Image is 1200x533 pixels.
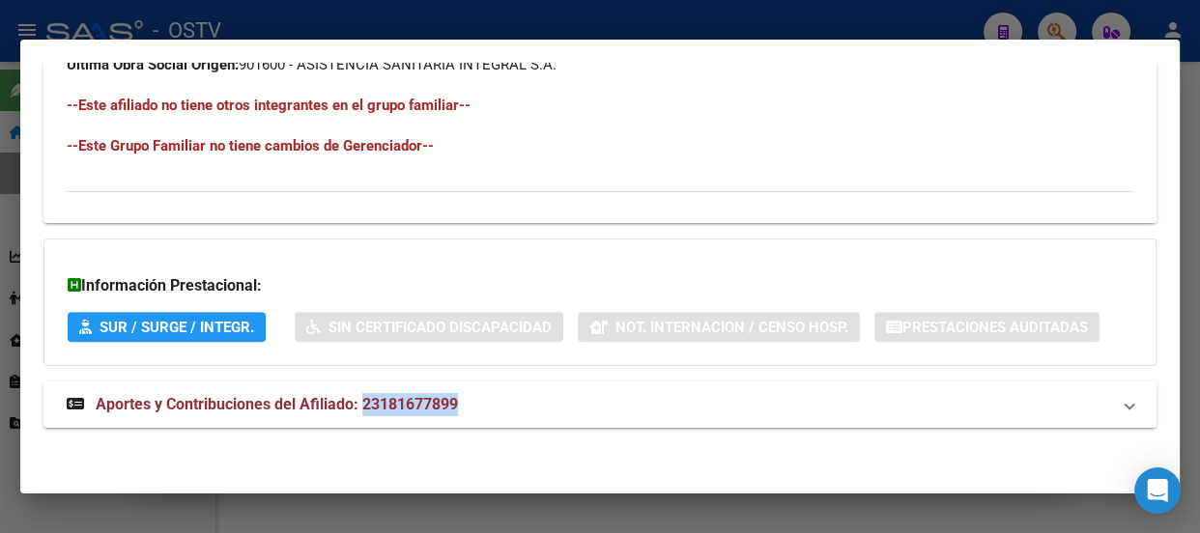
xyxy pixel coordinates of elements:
[67,56,239,73] strong: Ultima Obra Social Origen:
[902,319,1088,336] span: Prestaciones Auditadas
[68,274,1132,297] h3: Información Prestacional:
[43,381,1157,428] mat-expansion-panel-header: Aportes y Contribuciones del Afiliado: 23181677899
[615,319,848,336] span: Not. Internacion / Censo Hosp.
[100,319,254,336] span: SUR / SURGE / INTEGR.
[67,95,1133,116] h4: --Este afiliado no tiene otros integrantes en el grupo familiar--
[329,319,552,336] span: Sin Certificado Discapacidad
[578,312,860,342] button: Not. Internacion / Censo Hosp.
[96,395,458,413] span: Aportes y Contribuciones del Afiliado: 23181677899
[874,312,1100,342] button: Prestaciones Auditadas
[67,135,1133,156] h4: --Este Grupo Familiar no tiene cambios de Gerenciador--
[67,56,557,73] span: 901600 - ASISTENCIA SANITARIA INTEGRAL S.A.
[68,312,266,342] button: SUR / SURGE / INTEGR.
[1134,467,1181,514] div: Open Intercom Messenger
[295,312,563,342] button: Sin Certificado Discapacidad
